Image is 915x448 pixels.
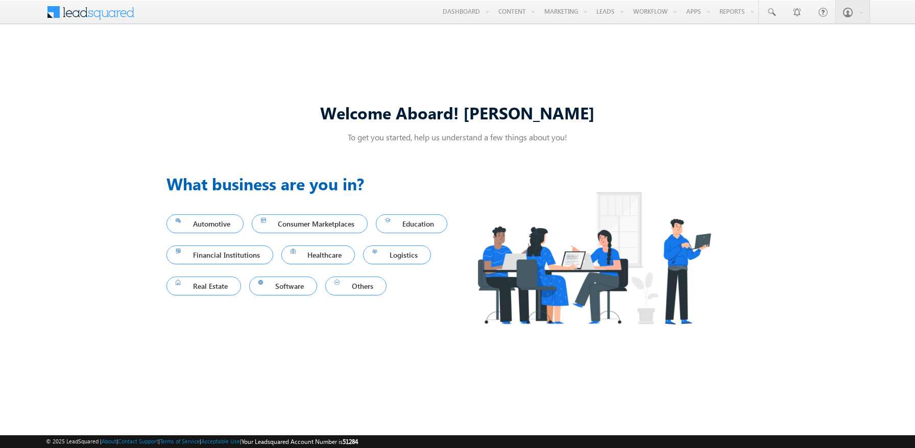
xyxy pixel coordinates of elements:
[176,279,232,293] span: Real Estate
[166,132,749,142] p: To get you started, help us understand a few things about you!
[343,438,358,445] span: 51284
[102,438,116,444] a: About
[118,438,158,444] a: Contact Support
[261,217,359,231] span: Consumer Marketplaces
[166,102,749,123] div: Welcome Aboard! [PERSON_NAME]
[176,248,264,262] span: Financial Institutions
[166,171,457,196] h3: What business are you in?
[457,171,730,344] img: Industry.png
[242,438,358,445] span: Your Leadsquared Account Number is
[201,438,240,444] a: Acceptable Use
[160,438,200,444] a: Terms of Service
[176,217,234,231] span: Automotive
[258,279,308,293] span: Software
[334,279,377,293] span: Others
[372,248,422,262] span: Logistics
[385,217,438,231] span: Education
[291,248,346,262] span: Healthcare
[46,437,358,446] span: © 2025 LeadSquared | | | | |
